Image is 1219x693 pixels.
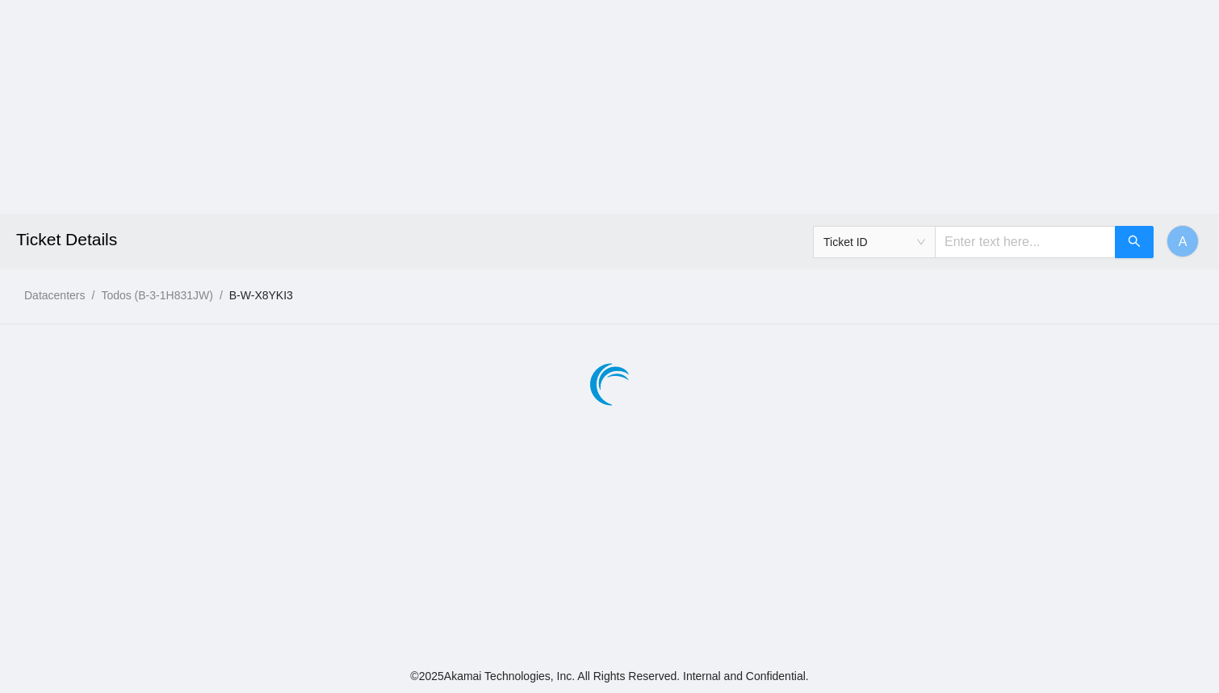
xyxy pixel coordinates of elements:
[16,214,847,265] h2: Ticket Details
[220,289,223,302] span: /
[91,289,94,302] span: /
[935,226,1116,258] input: Enter text here...
[1128,235,1141,250] span: search
[24,289,85,302] a: Datacenters
[101,289,213,302] a: Todos (B-3-1H831JW)
[1179,232,1188,252] span: A
[823,230,925,254] span: Ticket ID
[1115,226,1154,258] button: search
[229,289,293,302] a: B-W-X8YKI3
[1167,225,1199,257] button: A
